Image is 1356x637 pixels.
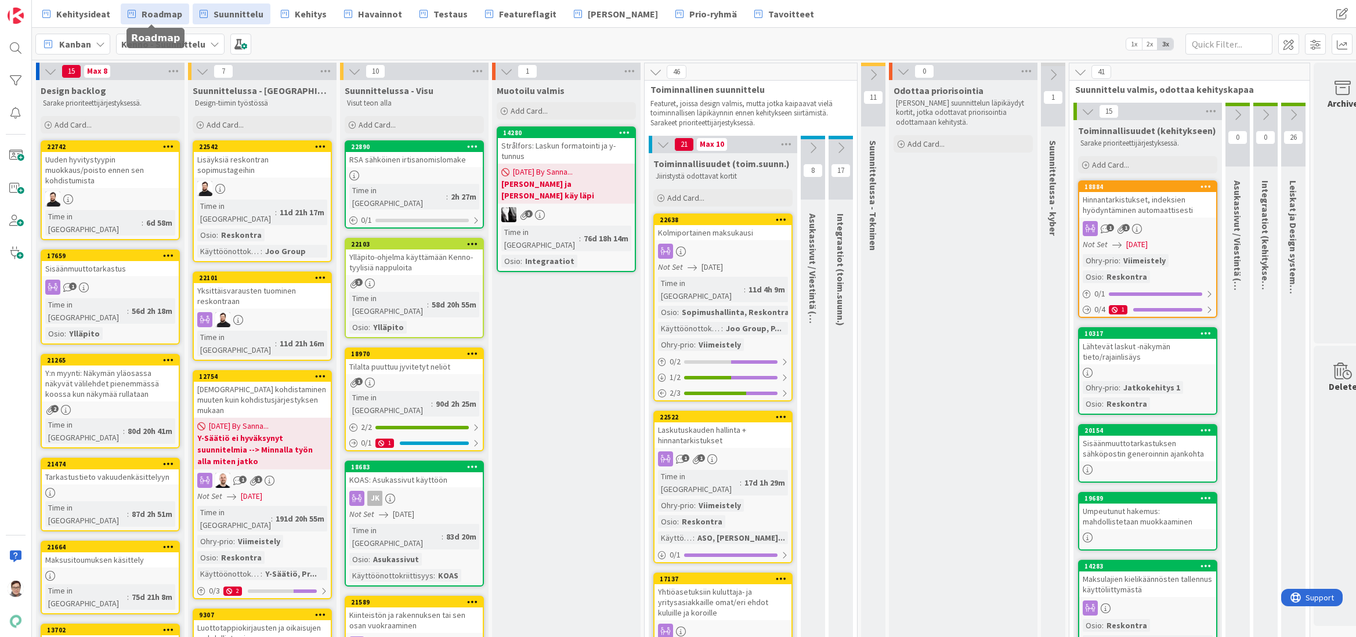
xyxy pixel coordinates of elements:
span: [DATE] [393,508,414,520]
a: 22522Laskutuskauden hallinta + hinnantarkistuksetTime in [GEOGRAPHIC_DATA]:17d 1h 29mOhry-prio:Vi... [653,411,793,563]
span: : [1102,270,1104,283]
div: 18884 [1079,182,1216,192]
span: 0 / 3 [209,585,220,597]
div: Käyttöönottokriittisyys [197,567,261,580]
span: [PERSON_NAME] [588,7,658,21]
div: 14280 [498,128,635,138]
div: 14283 [1084,562,1216,570]
div: KOAS: Asukassivut käyttöön [346,472,483,487]
span: 3 [525,210,533,218]
span: 0 / 4 [1094,303,1105,316]
div: JK [367,491,382,506]
a: 12754[DEMOGRAPHIC_DATA] kohdistaminen muuten kuin kohdistusjärjestyksen mukaan[DATE] By Sanna...Y... [193,370,332,599]
div: 22638Kolmiportainen maksukausi [655,215,791,240]
div: 0/32 [194,584,331,598]
span: [DATE] By Sanna... [209,420,269,432]
div: 22890 [351,143,483,151]
div: 22101 [194,273,331,283]
span: : [579,232,581,245]
img: TM [215,473,230,488]
div: 0/1 [346,213,483,227]
div: Time in [GEOGRAPHIC_DATA] [45,418,123,444]
div: 21265Y:n myynti: Näkymän yläosassa näkyvät välilehdet pienemmässä koossa kun näkymää rullataan [42,355,179,401]
div: Time in [GEOGRAPHIC_DATA] [658,277,744,302]
span: Add Card... [667,193,704,203]
i: Not Set [349,509,374,519]
div: Tarkastustieto vakuudenkäsittelyyn [42,469,179,484]
div: Strålfors: Laskun formatointi ja y-tunnus [498,138,635,164]
div: Osio [658,515,677,528]
div: 22638 [655,215,791,225]
div: 18683 [346,462,483,472]
div: 22890RSA sähköinen irtisanomislomake [346,142,483,167]
span: Add Card... [55,120,92,130]
div: 0/2 [655,354,791,369]
div: Ohry-prio [658,338,694,351]
div: 22101 [199,274,331,282]
div: Ohry-prio [197,535,233,548]
span: 2 [51,405,59,412]
span: : [427,298,429,311]
span: : [721,322,723,335]
span: 1 [1107,224,1114,231]
div: 0/1 [655,548,791,562]
div: 12754 [199,372,331,381]
a: 21474Tarkastustieto vakuudenkäsittelyynTime in [GEOGRAPHIC_DATA]:87d 2h 51m [41,458,180,531]
div: Kolmiportainen maksukausi [655,225,791,240]
div: 18970Tilalta puuttuu jyvitetyt neliöt [346,349,483,374]
a: 17659SisäänmuuttotarkastusTime in [GEOGRAPHIC_DATA]:56d 2h 18mOsio:Ylläpito [41,249,180,345]
span: 0 / 1 [361,214,372,226]
span: 1 [69,283,77,290]
div: 22638 [660,216,791,224]
span: Prio-ryhmä [689,7,737,21]
div: 76d 18h 14m [581,232,631,245]
span: : [216,551,218,564]
div: Reskontra [218,229,265,241]
span: Tavoitteet [768,7,814,21]
div: 19689 [1084,494,1216,502]
div: 80d 20h 41m [125,425,175,437]
span: [DATE] [701,261,723,273]
div: 17137 [655,574,791,584]
a: Havainnot [337,3,409,24]
div: Integraatiot [522,255,577,267]
div: Osio [45,327,64,340]
img: SM [8,581,24,597]
div: 21474Tarkastustieto vakuudenkäsittelyyn [42,459,179,484]
div: 58d 20h 55m [429,298,479,311]
div: TK [42,191,179,207]
div: Yksittäisvarausten tuominen reskontraan [194,283,331,309]
div: Osio [1083,397,1102,410]
div: Osio [349,321,368,334]
div: 22890 [346,142,483,152]
a: 10317Lähtevät laskut -näkymän tieto/rajainlisäysOhry-prio:Jatkokehitys 1Osio:Reskontra [1078,327,1217,415]
div: Joo Group, P... [723,322,784,335]
div: Time in [GEOGRAPHIC_DATA] [45,584,127,610]
span: : [694,499,696,512]
div: Osio [501,255,520,267]
span: 1 / 2 [670,371,681,383]
b: Kenno - Suunnittelu [121,38,205,50]
span: 0 / 1 [1094,288,1105,300]
div: TK [194,312,331,327]
div: TK [194,181,331,196]
div: Time in [GEOGRAPHIC_DATA] [197,200,275,225]
a: 22101Yksittäisvarausten tuominen reskontraanTKTime in [GEOGRAPHIC_DATA]:11d 21h 16m [193,272,332,361]
div: Käyttöönottokriittisyys [658,531,693,544]
div: 22101Yksittäisvarausten tuominen reskontraan [194,273,331,309]
div: 14283Maksulajien kielikäännösten tallennus käyttöliittymästä [1079,561,1216,597]
div: 22522Laskutuskauden hallinta + hinnantarkistukset [655,412,791,448]
a: 21664Maksusitoumuksen käsittelyTime in [GEOGRAPHIC_DATA]:75d 21h 8m [41,541,180,614]
div: Laskutuskauden hallinta + hinnantarkistukset [655,422,791,448]
a: Suunnittelu [193,3,270,24]
span: : [233,535,235,548]
div: 0/1 [1079,287,1216,301]
span: 1 [1122,224,1130,231]
span: : [446,190,448,203]
div: 21664 [47,543,179,551]
div: Käyttöönottokriittisyys [658,322,721,335]
div: 21474 [47,460,179,468]
span: Add Card... [1092,160,1129,170]
div: 17659 [47,252,179,260]
span: : [677,515,679,528]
